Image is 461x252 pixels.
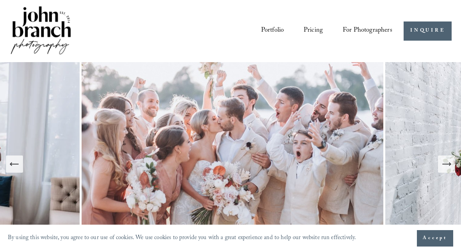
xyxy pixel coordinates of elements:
button: Next Slide [438,155,455,173]
p: By using this website, you agree to our use of cookies. We use cookies to provide you with a grea... [8,232,356,244]
button: Accept [417,230,453,247]
a: INQUIRE [404,21,452,41]
img: John Branch IV Photography [9,5,73,57]
span: Accept [423,234,447,242]
button: Previous Slide [6,155,23,173]
span: For Photographers [343,25,392,38]
a: Portfolio [261,24,284,38]
a: folder dropdown [343,24,392,38]
a: Pricing [304,24,323,38]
